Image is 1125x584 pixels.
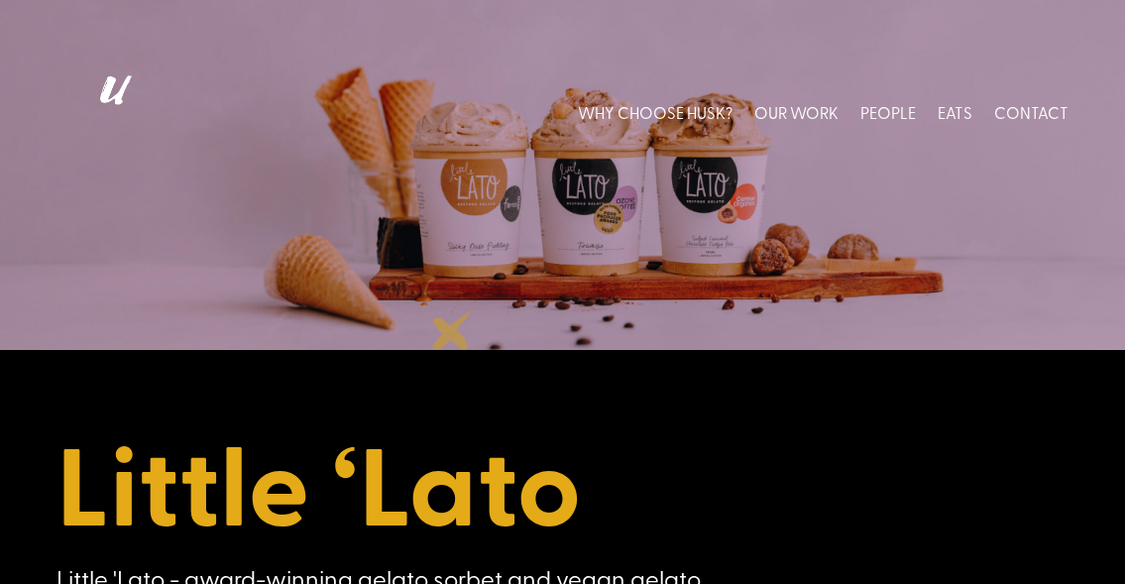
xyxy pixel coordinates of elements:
[56,67,166,156] img: Husk logo
[56,417,1069,558] h1: Little ‘Lato
[994,67,1069,156] a: CONTACT
[578,67,732,156] a: WHY CHOOSE HUSK?
[938,67,972,156] a: EATS
[860,67,916,156] a: PEOPLE
[754,67,839,156] a: OUR WORK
